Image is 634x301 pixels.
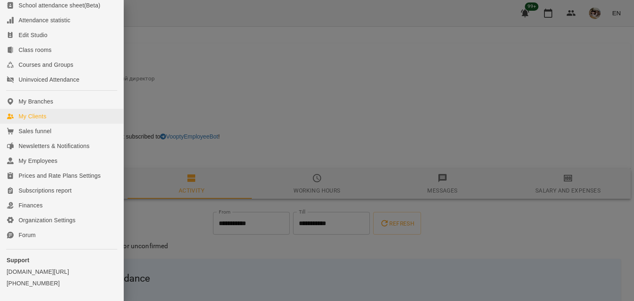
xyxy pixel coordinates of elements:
[19,1,100,9] div: School attendance sheet(Beta)
[7,256,117,264] p: Support
[7,279,117,287] a: [PHONE_NUMBER]
[19,157,57,165] div: My Employees
[19,216,76,224] div: Organization Settings
[19,186,72,195] div: Subscriptions report
[19,172,101,180] div: Prices and Rate Plans Settings
[19,61,73,69] div: Courses and Groups
[19,112,46,120] div: My Clients
[19,46,52,54] div: Class rooms
[19,31,47,39] div: Edit Studio
[19,75,79,84] div: Uninvoiced Attendance
[19,231,35,239] div: Forum
[19,201,43,209] div: Finances
[19,127,51,135] div: Sales funnel
[19,142,90,150] div: Newsletters & Notifications
[19,97,53,106] div: My Branches
[19,16,70,24] div: Attendance statistic
[7,268,117,276] a: [DOMAIN_NAME][URL]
